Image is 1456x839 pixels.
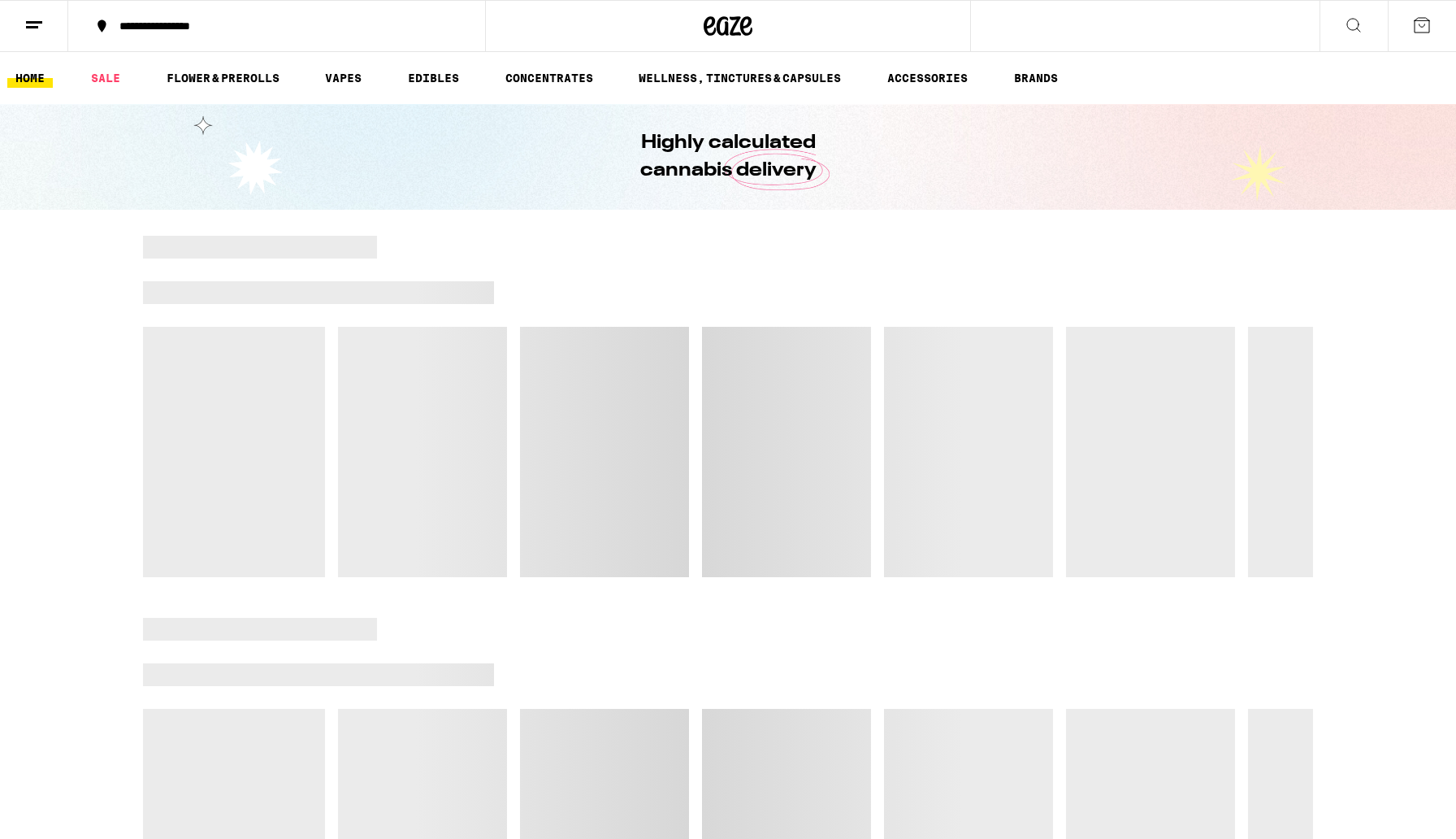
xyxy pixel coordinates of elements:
a: VAPES [317,68,370,88]
a: WELLNESS, TINCTURES & CAPSULES [630,68,849,88]
a: BRANDS [1006,68,1066,88]
a: EDIBLES [400,68,467,88]
a: CONCENTRATES [497,68,601,88]
a: ACCESSORIES [879,68,976,88]
a: FLOWER & PREROLLS [158,68,288,88]
h1: Highly calculated cannabis delivery [594,129,862,185]
a: HOME [7,68,53,88]
a: SALE [83,68,128,88]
